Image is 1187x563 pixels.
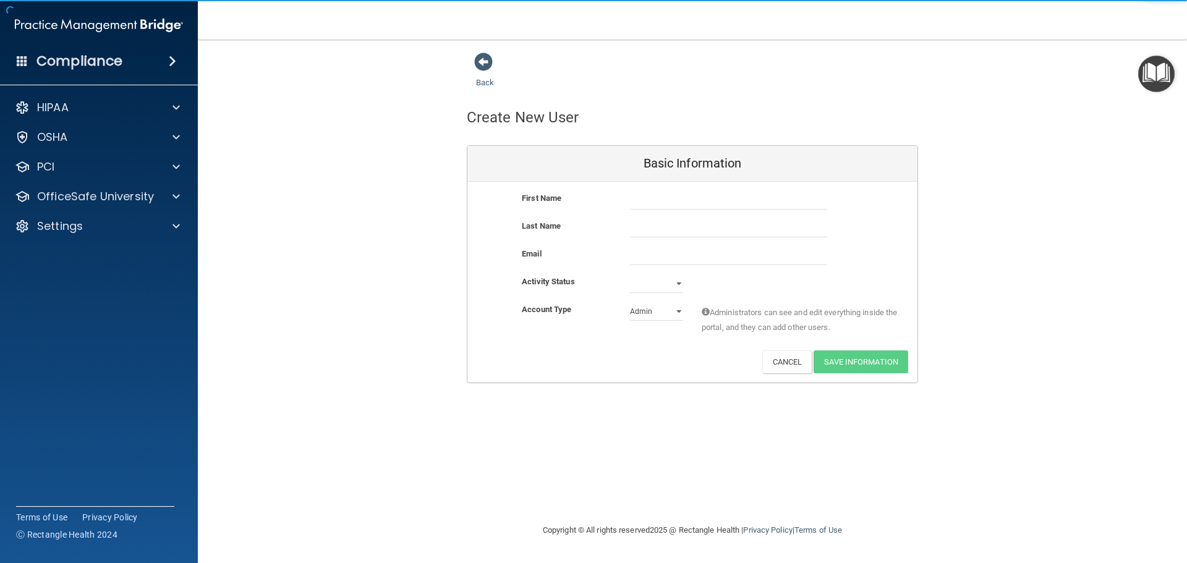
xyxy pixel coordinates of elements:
[15,189,180,204] a: OfficeSafe University
[36,53,122,70] h4: Compliance
[522,305,571,314] b: Account Type
[467,109,579,125] h4: Create New User
[37,130,68,145] p: OSHA
[37,189,154,204] p: OfficeSafe University
[1138,56,1175,92] button: Open Resource Center
[467,510,918,550] div: Copyright © All rights reserved 2025 @ Rectangle Health | |
[15,159,180,174] a: PCI
[522,193,561,203] b: First Name
[15,219,180,234] a: Settings
[814,350,908,373] button: Save Information
[15,13,183,38] img: PMB logo
[37,159,54,174] p: PCI
[762,350,812,373] button: Cancel
[37,100,69,115] p: HIPAA
[467,146,917,182] div: Basic Information
[15,130,180,145] a: OSHA
[522,249,542,258] b: Email
[16,528,117,541] span: Ⓒ Rectangle Health 2024
[82,511,138,523] a: Privacy Policy
[476,63,494,87] a: Back
[794,525,842,535] a: Terms of Use
[522,221,561,231] b: Last Name
[15,100,180,115] a: HIPAA
[16,511,67,523] a: Terms of Use
[702,305,899,335] span: Administrators can see and edit everything inside the portal, and they can add other users.
[743,525,792,535] a: Privacy Policy
[522,277,575,286] b: Activity Status
[37,219,83,234] p: Settings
